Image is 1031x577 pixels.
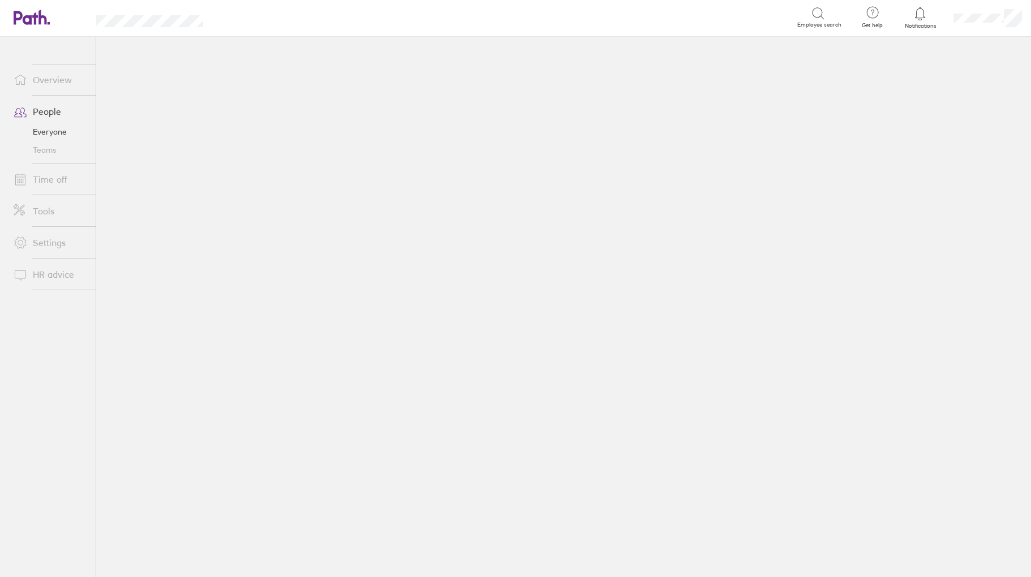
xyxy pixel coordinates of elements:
span: Notifications [902,23,939,29]
a: HR advice [5,263,96,286]
a: Everyone [5,123,96,141]
a: Tools [5,200,96,222]
span: Get help [854,22,891,29]
a: Teams [5,141,96,159]
a: Time off [5,168,96,191]
span: Employee search [797,21,841,28]
a: Notifications [902,6,939,29]
a: Overview [5,68,96,91]
a: Settings [5,231,96,254]
a: People [5,100,96,123]
div: Search [234,12,263,22]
